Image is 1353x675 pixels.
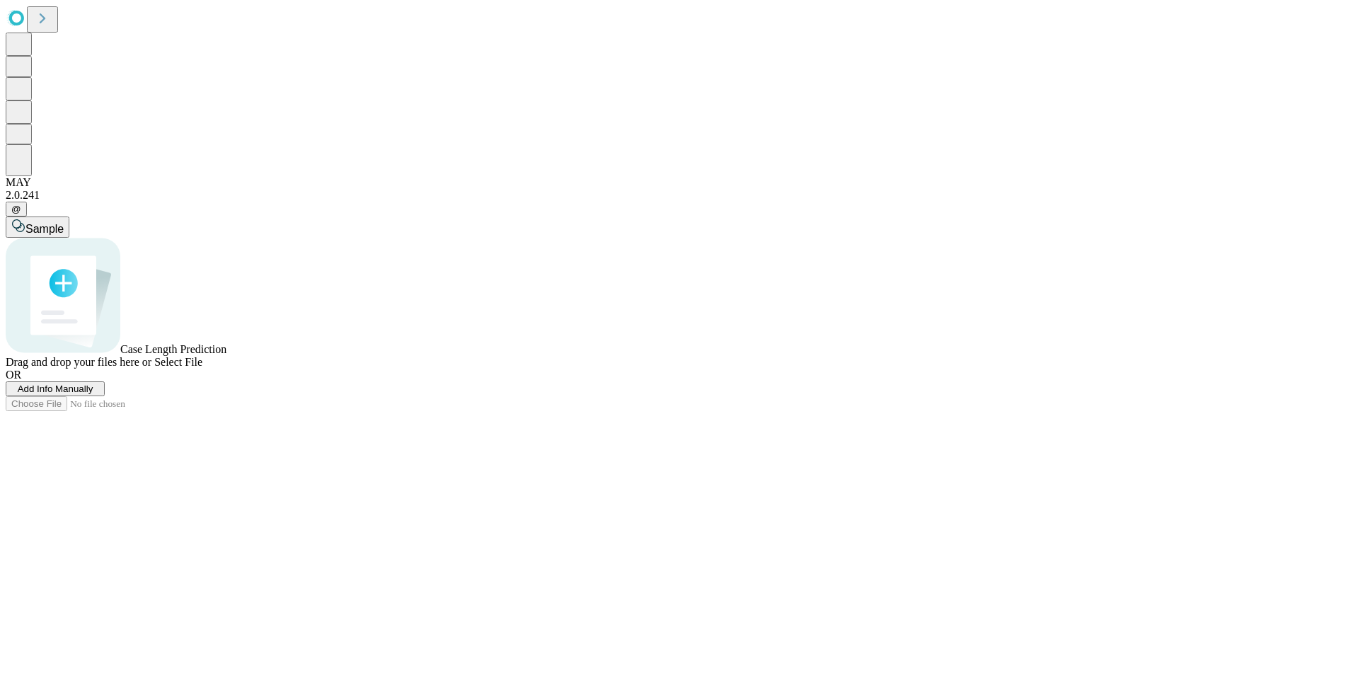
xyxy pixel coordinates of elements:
button: Sample [6,217,69,238]
div: MAY [6,176,1347,189]
button: @ [6,202,27,217]
span: Sample [25,223,64,235]
span: Drag and drop your files here or [6,356,151,368]
span: Select File [154,356,202,368]
span: Add Info Manually [18,383,93,394]
button: Add Info Manually [6,381,105,396]
span: @ [11,204,21,214]
span: OR [6,369,21,381]
span: Case Length Prediction [120,343,226,355]
div: 2.0.241 [6,189,1347,202]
